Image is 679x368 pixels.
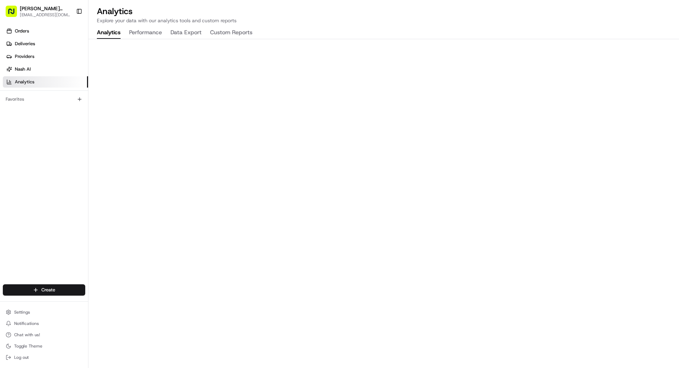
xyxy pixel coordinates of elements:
[129,27,162,39] button: Performance
[15,41,35,47] span: Deliveries
[88,39,679,368] iframe: Analytics
[3,284,85,296] button: Create
[3,352,85,362] button: Log out
[20,12,70,18] button: [EMAIL_ADDRESS][DOMAIN_NAME]
[3,319,85,328] button: Notifications
[3,341,85,351] button: Toggle Theme
[15,53,34,60] span: Providers
[170,27,202,39] button: Data Export
[3,307,85,317] button: Settings
[3,330,85,340] button: Chat with us!
[97,17,671,24] p: Explore your data with our analytics tools and custom reports
[3,76,88,88] a: Analytics
[14,343,42,349] span: Toggle Theme
[20,5,70,12] button: [PERSON_NAME] Transportation
[15,66,31,72] span: Nash AI
[15,28,29,34] span: Orders
[41,287,55,293] span: Create
[3,38,88,49] a: Deliveries
[3,51,88,62] a: Providers
[97,6,671,17] h2: Analytics
[3,94,85,105] div: Favorites
[3,64,88,75] a: Nash AI
[3,25,88,37] a: Orders
[14,309,30,315] span: Settings
[3,3,73,20] button: [PERSON_NAME] Transportation[EMAIL_ADDRESS][DOMAIN_NAME]
[14,355,29,360] span: Log out
[97,27,121,39] button: Analytics
[210,27,253,39] button: Custom Reports
[14,332,40,338] span: Chat with us!
[15,79,34,85] span: Analytics
[14,321,39,326] span: Notifications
